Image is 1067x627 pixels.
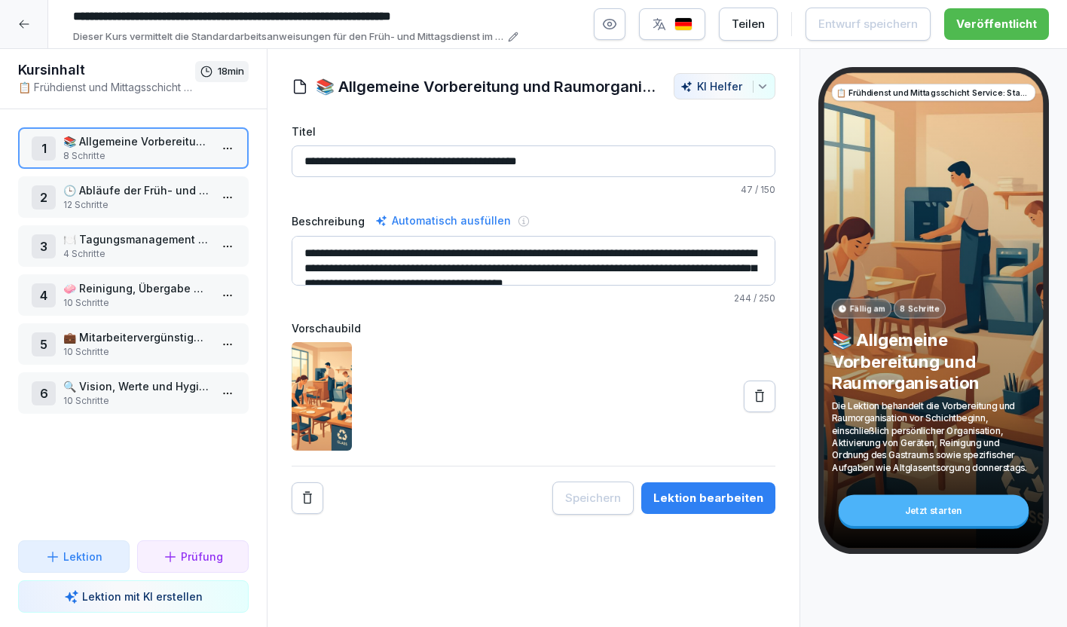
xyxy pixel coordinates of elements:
[73,29,503,44] p: Dieser Kurs vermittelt die Standardarbeitsanweisungen für den Früh- und Mittagsdienst im Serviceb...
[63,296,209,310] p: 10 Schritte
[18,61,195,79] h1: Kursinhalt
[32,185,56,210] div: 2
[316,75,659,98] h1: 📚 Allgemeine Vorbereitung und Raumorganisation
[850,303,885,315] p: Fällig am
[292,292,775,305] p: / 250
[32,381,56,405] div: 6
[292,320,775,336] label: Vorschaubild
[292,342,352,451] img: qtai3t4r3fcz6v59spw1i9h1.png
[32,136,56,161] div: 1
[32,283,56,307] div: 4
[292,213,365,229] label: Beschreibung
[674,73,775,99] button: KI Helfer
[741,184,753,195] span: 47
[18,176,249,218] div: 2🕒 Abläufe der Früh- und Mittagsschicht12 Schritte
[900,303,940,315] p: 8 Schritte
[372,212,514,230] div: Automatisch ausfüllen
[832,329,1035,393] p: 📚 Allgemeine Vorbereitung und Raumorganisation
[181,549,223,564] p: Prüfung
[63,378,209,394] p: 🔍 Vision, Werte und Hygienestandards
[674,17,692,32] img: de.svg
[63,182,209,198] p: 🕒 Abläufe der Früh- und Mittagsschicht
[63,345,209,359] p: 10 Schritte
[565,490,621,506] div: Speichern
[63,549,102,564] p: Lektion
[63,329,209,345] p: 💼 Mitarbeitervergünstigungen und Buchungsvorgänge
[18,323,249,365] div: 5💼 Mitarbeitervergünstigungen und Buchungsvorgänge10 Schritte
[18,127,249,169] div: 1📚 Allgemeine Vorbereitung und Raumorganisation8 Schritte
[218,64,244,79] p: 18 min
[63,149,209,163] p: 8 Schritte
[18,79,195,95] p: 📋 Frühdienst und Mittagsschicht Service: Standard Operating Procedure
[734,292,751,304] span: 244
[836,87,1030,99] p: 📋 Frühdienst und Mittagsschicht Service: Standard Operating Procedure
[292,183,775,197] p: / 150
[832,400,1035,474] p: Die Lektion behandelt die Vorbereitung und Raumorganisation vor Schichtbeginn, einschließlich per...
[63,133,209,149] p: 📚 Allgemeine Vorbereitung und Raumorganisation
[806,8,931,41] button: Entwurf speichern
[63,231,209,247] p: 🍽️ Tagungsmanagement und Abstimmung mit der Küche
[32,332,56,356] div: 5
[18,274,249,316] div: 4🧼 Reinigung, Übergabe und Abrechnung10 Schritte
[63,394,209,408] p: 10 Schritte
[680,80,769,93] div: KI Helfer
[292,124,775,139] label: Titel
[63,280,209,296] p: 🧼 Reinigung, Übergabe und Abrechnung
[818,16,918,32] div: Entwurf speichern
[32,234,56,258] div: 3
[292,482,323,514] button: Remove
[641,482,775,514] button: Lektion bearbeiten
[653,490,763,506] div: Lektion bearbeiten
[18,580,249,613] button: Lektion mit KI erstellen
[137,540,249,573] button: Prüfung
[719,8,778,41] button: Teilen
[63,198,209,212] p: 12 Schritte
[956,16,1037,32] div: Veröffentlicht
[552,482,634,515] button: Speichern
[944,8,1049,40] button: Veröffentlicht
[18,225,249,267] div: 3🍽️ Tagungsmanagement und Abstimmung mit der Küche4 Schritte
[63,247,209,261] p: 4 Schritte
[82,589,203,604] p: Lektion mit KI erstellen
[732,16,765,32] div: Teilen
[839,495,1029,526] div: Jetzt starten
[18,540,130,573] button: Lektion
[18,372,249,414] div: 6🔍 Vision, Werte und Hygienestandards10 Schritte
